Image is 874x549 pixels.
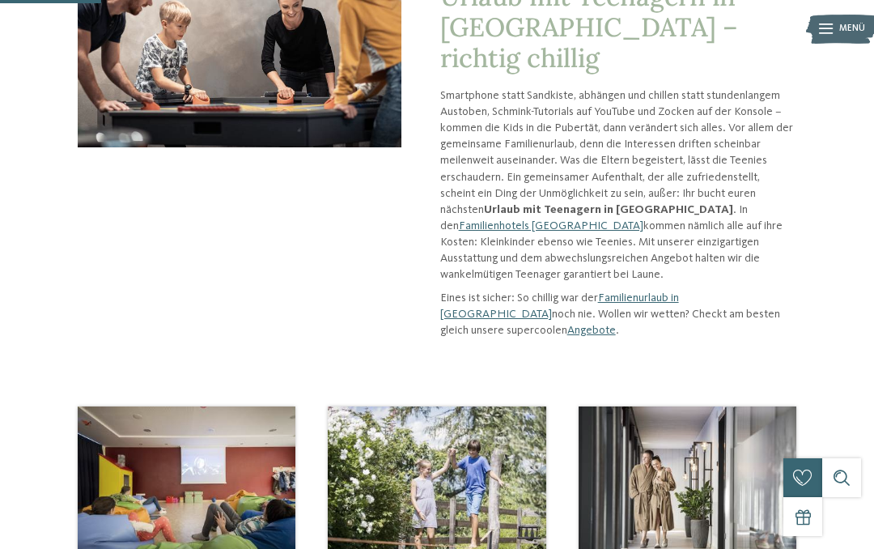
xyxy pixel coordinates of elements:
[459,220,643,232] a: Familienhotels [GEOGRAPHIC_DATA]
[440,87,796,283] p: Smartphone statt Sandkiste, abhängen und chillen statt stundenlangem Austoben, Schmink-Tutorials ...
[440,292,679,320] a: Familienurlaub in [GEOGRAPHIC_DATA]
[440,290,796,338] p: Eines ist sicher: So chillig war der noch nie. Wollen wir wetten? Checkt am besten gleich unsere ...
[484,204,733,215] strong: Urlaub mit Teenagern in [GEOGRAPHIC_DATA]
[567,325,616,336] a: Angebote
